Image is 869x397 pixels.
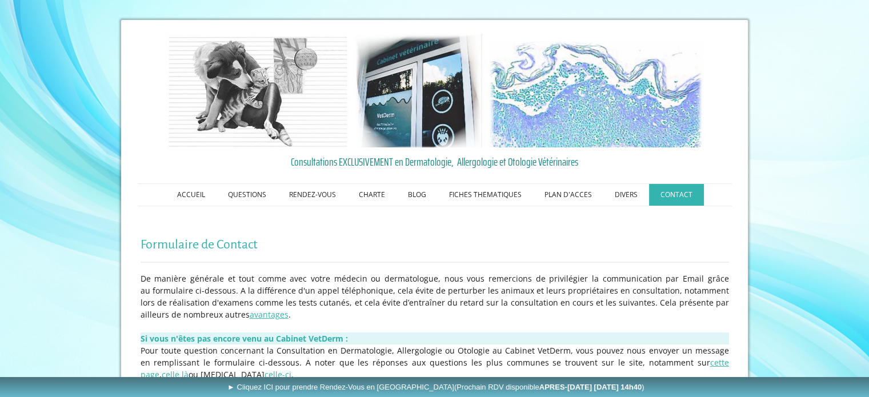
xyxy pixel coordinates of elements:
a: PLAN D'ACCES [533,184,603,206]
h1: Formulaire de Contact [141,238,729,252]
strong: Si vous n'êtes pas encore venu au Cabinet VetDerm : [141,333,348,344]
a: BLOG [397,184,438,206]
a: CONTACT [649,184,704,206]
span: ► Cliquez ICI pour prendre Rendez-Vous en [GEOGRAPHIC_DATA] [227,383,644,391]
span: i [289,369,291,380]
a: RENDEZ-VOUS [278,184,347,206]
a: QUESTIONS [217,184,278,206]
a: Consultations EXCLUSIVEMENT en Dermatologie, Allergologie et Otologie Vétérinaires [141,153,729,170]
a: ACCUEIL [166,184,217,206]
a: DIVERS [603,184,649,206]
span: Pour toute question concernant la Consultation en Dermatologie, Allergologie ou Otologie au Cabin... [141,345,729,380]
span: De manière générale et tout comme avec votre médecin ou dermatologue, nous vous remercions de pri... [141,273,729,320]
a: celle-c [265,369,289,380]
a: cette page [141,357,729,380]
a: FICHES THEMATIQUES [438,184,533,206]
b: APRES-[DATE] [DATE] 14h40 [539,383,642,391]
a: avantages [250,309,289,320]
a: celle là [162,369,189,380]
span: (Prochain RDV disponible ) [454,383,644,391]
a: CHARTE [347,184,397,206]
